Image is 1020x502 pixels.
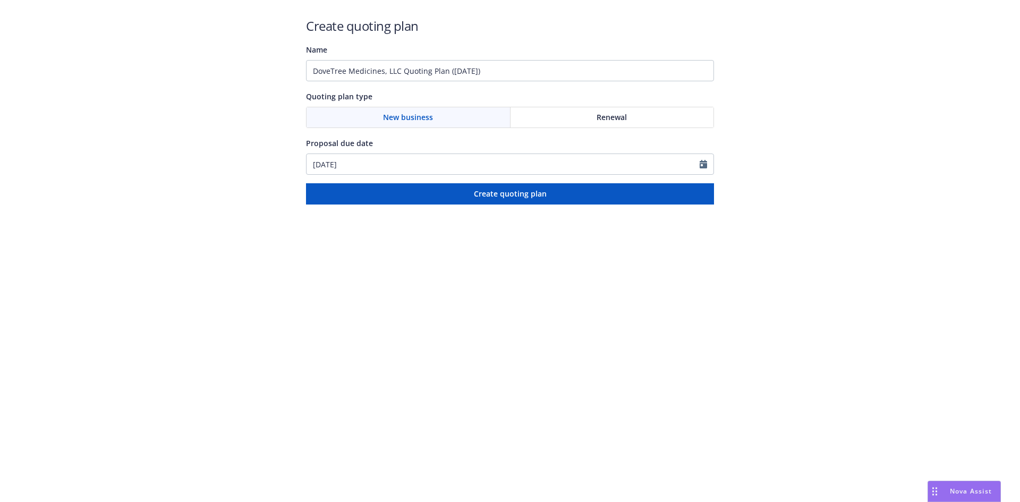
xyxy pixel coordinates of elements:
[474,189,547,199] span: Create quoting plan
[700,160,707,168] svg: Calendar
[383,112,433,123] span: New business
[597,112,627,123] span: Renewal
[950,487,992,496] span: Nova Assist
[306,60,714,81] input: Quoting plan name
[306,91,372,101] span: Quoting plan type
[928,481,941,501] div: Drag to move
[306,138,373,148] span: Proposal due date
[306,45,327,55] span: Name
[928,481,1001,502] button: Nova Assist
[307,154,700,174] input: MM/DD/YYYY
[306,183,714,205] button: Create quoting plan
[306,17,714,35] h1: Create quoting plan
